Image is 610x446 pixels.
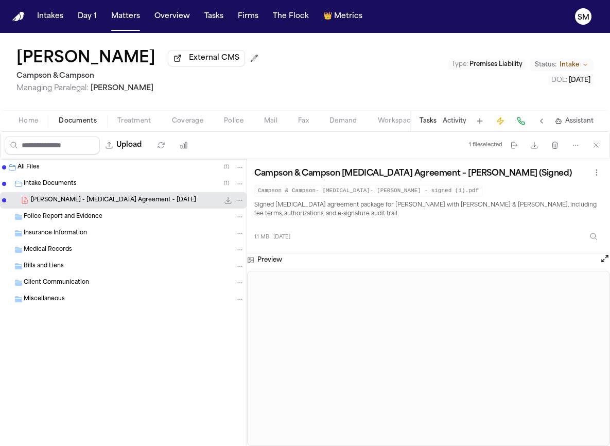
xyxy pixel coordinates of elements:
button: Open preview [600,253,610,264]
span: Bills and Liens [24,262,64,271]
span: Miscellaneous [24,295,65,304]
button: Tasks [200,7,228,26]
button: Activity [443,117,466,125]
button: Edit matter name [16,49,155,68]
span: Intake Documents [24,180,77,188]
span: [PERSON_NAME] - [MEDICAL_DATA] Agreement - [DATE] [31,196,196,205]
button: Assistant [555,117,594,125]
span: Documents [59,117,97,125]
span: Medical Records [24,246,72,254]
text: SM [578,14,589,21]
button: Make a Call [514,114,528,128]
button: Add Task [473,114,487,128]
span: Metrics [334,11,362,22]
span: Workspaces [378,117,417,125]
button: External CMS [168,50,245,66]
p: Signed [MEDICAL_DATA] agreement package for [PERSON_NAME] with [PERSON_NAME] & [PERSON_NAME], inc... [254,201,603,219]
iframe: C. Ray - Retainer Agreement - 9.20.25 [248,271,609,445]
span: External CMS [189,53,239,63]
button: Day 1 [74,7,101,26]
h3: Preview [257,256,282,264]
button: Edit Type: Premises Liability [448,59,526,70]
span: Intake [560,61,579,69]
span: Police [224,117,243,125]
span: Mail [264,117,277,125]
button: The Flock [269,7,313,26]
span: Fax [298,117,309,125]
span: ( 1 ) [224,181,229,186]
button: Overview [150,7,194,26]
h3: Campson & Campson [MEDICAL_DATA] Agreement – [PERSON_NAME] (Signed) [254,168,571,179]
span: Managing Paralegal: [16,84,89,92]
button: Inspect [584,227,603,246]
span: DOL : [551,77,567,83]
span: Home [19,117,38,125]
button: Intakes [33,7,67,26]
img: Finch Logo [12,12,25,22]
span: crown [323,11,332,22]
span: Treatment [117,117,151,125]
button: crownMetrics [319,7,367,26]
div: 1 file selected [469,142,502,148]
button: Download C. Ray - Retainer Agreement - 9.20.25 [223,195,233,205]
span: [DATE] [273,233,290,241]
span: [PERSON_NAME] [91,84,153,92]
button: Edit DOL: 2025-07-28 [548,75,594,85]
span: Client Communication [24,279,89,287]
h1: [PERSON_NAME] [16,49,155,68]
button: Create Immediate Task [493,114,508,128]
button: Matters [107,7,144,26]
button: Open preview [600,253,610,267]
span: Coverage [172,117,203,125]
span: Type : [451,61,468,67]
span: ( 1 ) [224,164,229,170]
input: Search files [5,136,100,155]
span: Premises Liability [469,61,522,67]
code: Campson & Campson- [MEDICAL_DATA]- [PERSON_NAME] - signed (1).pdf [254,185,482,197]
a: Home [12,12,25,22]
span: 1.1 MB [254,233,269,241]
span: [DATE] [569,77,590,83]
button: Firms [234,7,263,26]
button: Tasks [420,117,437,125]
h2: Campson & Campson [16,70,263,82]
span: All Files [18,163,40,172]
span: Demand [329,117,357,125]
span: Insurance Information [24,229,87,238]
button: Change status from Intake [530,59,594,71]
span: Police Report and Evidence [24,213,102,221]
span: Assistant [565,117,594,125]
span: Status: [535,61,556,69]
button: Upload [100,136,148,155]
